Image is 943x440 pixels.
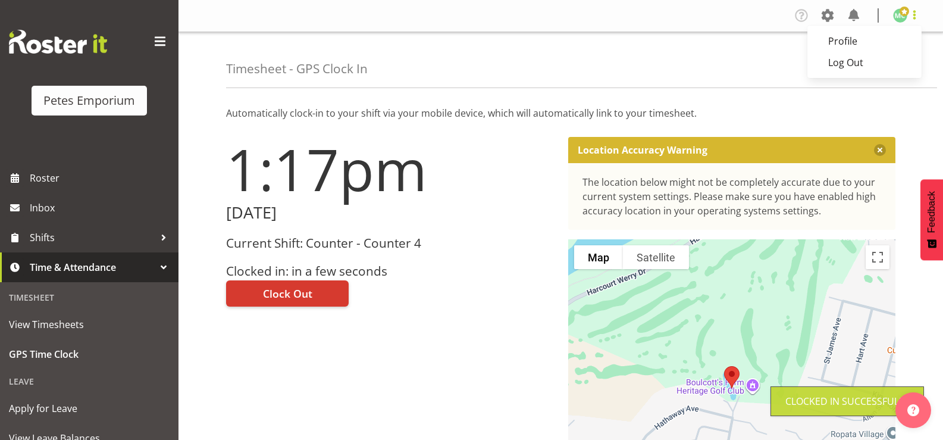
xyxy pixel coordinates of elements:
[226,62,368,76] h4: Timesheet - GPS Clock In
[893,8,907,23] img: melissa-cowen2635.jpg
[43,92,135,110] div: Petes Emporium
[226,236,554,250] h3: Current Shift: Counter - Counter 4
[226,204,554,222] h2: [DATE]
[226,264,554,278] h3: Clocked in: in a few seconds
[226,137,554,201] h1: 1:17pm
[623,245,689,269] button: Show satellite imagery
[574,245,623,269] button: Show street map
[3,285,176,310] div: Timesheet
[30,229,155,246] span: Shifts
[920,179,943,260] button: Feedback - Show survey
[30,199,173,217] span: Inbox
[9,30,107,54] img: Rosterit website logo
[874,144,886,156] button: Close message
[907,404,919,416] img: help-xxl-2.png
[226,280,349,307] button: Clock Out
[582,175,882,218] div: The location below might not be completely accurate due to your current system settings. Please m...
[3,394,176,423] a: Apply for Leave
[926,191,937,233] span: Feedback
[785,394,909,408] div: Clocked in Successfully
[3,369,176,394] div: Leave
[3,339,176,369] a: GPS Time Clock
[807,52,922,73] a: Log Out
[30,258,155,276] span: Time & Attendance
[3,310,176,339] a: View Timesheets
[30,169,173,187] span: Roster
[807,30,922,52] a: Profile
[866,245,889,269] button: Toggle fullscreen view
[578,144,707,156] p: Location Accuracy Warning
[226,106,895,120] p: Automatically clock-in to your shift via your mobile device, which will automatically link to you...
[9,400,170,417] span: Apply for Leave
[9,316,170,333] span: View Timesheets
[9,345,170,363] span: GPS Time Clock
[263,286,312,301] span: Clock Out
